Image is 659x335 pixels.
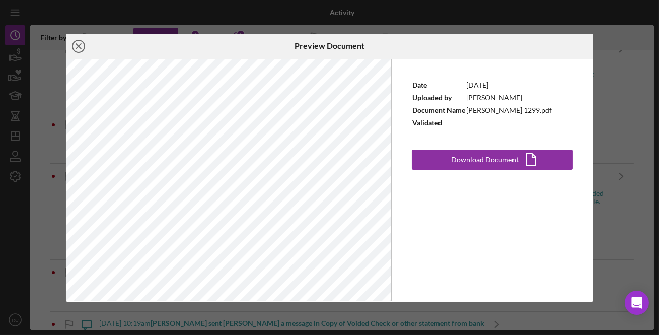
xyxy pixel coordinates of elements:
div: Download Document [451,150,519,170]
h6: Preview Document [295,41,364,50]
b: Document Name [412,106,465,114]
td: [PERSON_NAME] 1299.pdf [466,104,552,117]
b: Date [412,81,427,89]
td: [PERSON_NAME] [466,92,552,104]
td: [DATE] [466,79,552,92]
button: Download Document [412,150,573,170]
b: Validated [412,118,442,127]
div: Open Intercom Messenger [625,291,649,315]
b: Uploaded by [412,93,452,102]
